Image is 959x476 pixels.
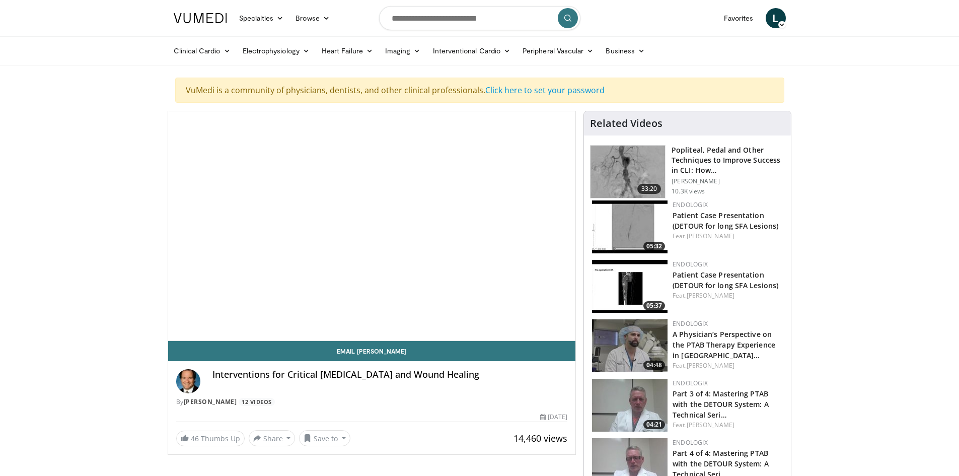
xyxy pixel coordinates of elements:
a: Endologix [673,200,708,209]
a: [PERSON_NAME] [687,232,734,240]
span: 05:32 [643,242,665,251]
video-js: Video Player [168,111,576,341]
a: Patient Case Presentation (DETOUR for long SFA Lesions) [673,270,778,290]
a: 33:20 Popliteal, Pedal and Other Techniques to Improve Success in CLI: How… [PERSON_NAME] 10.3K v... [590,145,785,198]
img: a3e031ae-be2e-46e3-af74-2156481deb99.150x105_q85_crop-smart_upscale.jpg [592,260,668,313]
a: Patient Case Presentation (DETOUR for long SFA Lesions) [673,211,778,231]
h4: Related Videos [590,117,662,129]
a: Imaging [379,41,427,61]
a: [PERSON_NAME] [687,421,734,429]
img: Avatar [176,369,200,393]
a: Browse [289,8,336,28]
a: Interventional Cardio [427,41,517,61]
input: Search topics, interventions [379,6,580,30]
img: VuMedi Logo [174,13,227,23]
a: Endologix [673,319,708,328]
a: 46 Thumbs Up [176,431,245,446]
div: Feat. [673,361,783,370]
a: 04:21 [592,379,668,432]
div: VuMedi is a community of physicians, dentists, and other clinical professionals. [175,78,784,103]
div: Feat. [673,291,783,300]
button: Save to [299,430,350,446]
a: Heart Failure [316,41,379,61]
img: cc3c7460-e6bb-4890-81f6-7130cc1bdeb5.150x105_q85_crop-smart_upscale.jpg [592,319,668,372]
a: Email [PERSON_NAME] [168,341,576,361]
a: Clinical Cardio [168,41,237,61]
span: 46 [191,434,199,443]
a: [PERSON_NAME] [184,397,237,406]
a: A Physician’s Perspective on the PTAB Therapy Experience in [GEOGRAPHIC_DATA]… [673,329,775,360]
div: Feat. [673,232,783,241]
p: 10.3K views [672,187,705,195]
a: 05:37 [592,260,668,313]
a: L [766,8,786,28]
span: 14,460 views [513,432,567,444]
span: 04:48 [643,361,665,370]
h3: Popliteal, Pedal and Other Techniques to Improve Success in CLI: How… [672,145,785,175]
a: Endologix [673,379,708,387]
div: By [176,397,568,406]
a: Part 3 of 4: Mastering PTAB with the DETOUR System: A Technical Seri… [673,389,769,420]
a: Click here to set your password [485,85,605,96]
a: 04:48 [592,319,668,372]
span: 04:21 [643,420,665,429]
h4: Interventions for Critical [MEDICAL_DATA] and Wound Healing [212,369,568,380]
img: 8e469e3f-019b-47df-afe7-ab3e860d9c55.150x105_q85_crop-smart_upscale.jpg [592,200,668,253]
a: Electrophysiology [237,41,316,61]
p: [PERSON_NAME] [672,177,785,185]
span: 33:20 [637,184,661,194]
span: 05:37 [643,301,665,310]
img: T6d-rUZNqcn4uJqH4xMDoxOjBrO-I4W8.150x105_q85_crop-smart_upscale.jpg [591,146,665,198]
a: [PERSON_NAME] [687,291,734,300]
a: Specialties [233,8,290,28]
a: Business [600,41,651,61]
a: Endologix [673,438,708,447]
a: 05:32 [592,200,668,253]
a: Endologix [673,260,708,268]
a: Peripheral Vascular [517,41,600,61]
div: Feat. [673,421,783,430]
button: Share [249,430,296,446]
img: 1a700394-5d0f-4605-b1ae-2777bdf84847.150x105_q85_crop-smart_upscale.jpg [592,379,668,432]
a: Favorites [718,8,760,28]
a: 12 Videos [239,398,275,406]
a: [PERSON_NAME] [687,361,734,370]
div: [DATE] [540,413,567,422]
